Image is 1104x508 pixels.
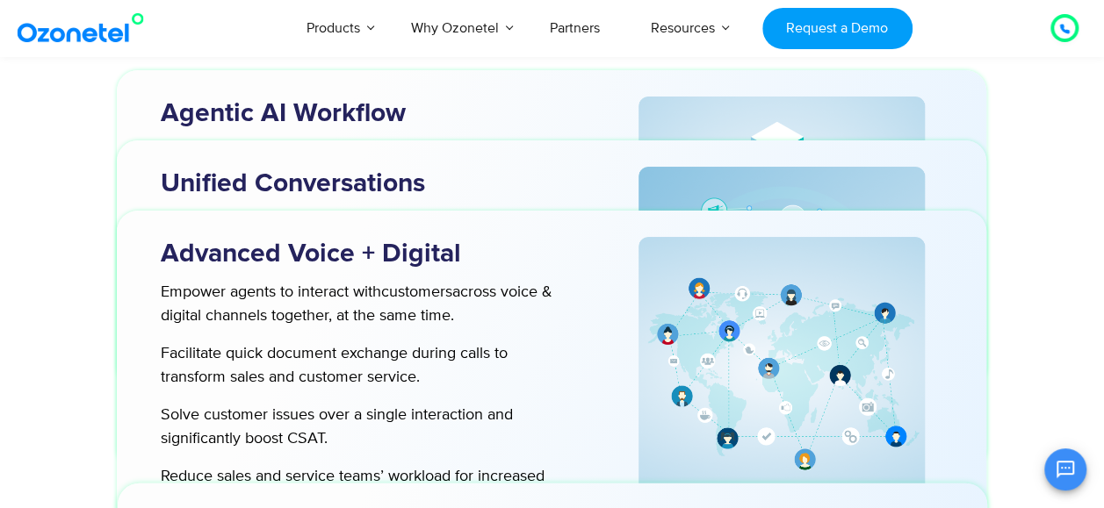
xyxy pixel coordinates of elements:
p: Facilitate quick document exchange during calls to transform sales and customer service. [161,342,553,390]
button: Open chat [1044,448,1086,490]
p: Solve customer issues over a single interaction and significantly boost CSAT. [161,404,553,451]
h3: Agentic AI Workflow [161,97,585,131]
p: Empower agents to interact with across voice & digital channels together, at the same time. [161,281,553,328]
a: Request a Demo [762,8,913,49]
h3: Unified Conversations [161,167,585,201]
span: customers [381,283,452,302]
h3: Advanced Voice + Digital [161,237,585,271]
